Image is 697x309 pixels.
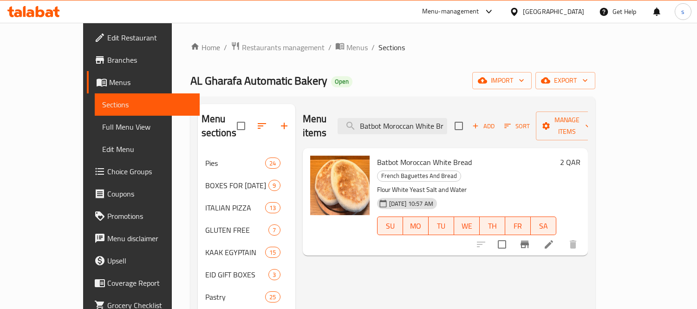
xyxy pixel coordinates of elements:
a: Home [190,42,220,53]
a: Coverage Report [87,272,200,294]
span: TH [483,219,502,233]
a: Restaurants management [231,41,325,53]
span: Select all sections [231,116,251,136]
a: Full Menu View [95,116,200,138]
span: 3 [269,270,280,279]
span: import [480,75,524,86]
div: Menu-management [422,6,479,17]
button: Manage items [536,112,598,140]
a: Edit Restaurant [87,26,200,49]
p: Flour White Yeast Salt and Water [377,184,556,196]
div: Open [331,76,352,87]
a: Upsell [87,250,200,272]
a: Sections [95,93,200,116]
span: Menus [346,42,368,53]
nav: breadcrumb [190,41,595,53]
button: TU [429,217,454,235]
div: BOXES FOR [DATE]9 [198,174,295,197]
a: Edit Menu [95,138,200,160]
span: [DATE] 10:57 AM [385,199,437,208]
button: Branch-specific-item [514,233,536,256]
span: Full Menu View [102,121,192,132]
span: 13 [266,204,280,212]
div: ITALIAN PIZZA13 [198,197,295,219]
button: SU [377,217,403,235]
span: Menus [109,77,192,88]
a: Promotions [87,205,200,227]
h6: 2 QAR [560,156,580,169]
div: GLUTEN FREE7 [198,219,295,241]
span: Edit Menu [102,144,192,155]
div: items [268,269,280,280]
span: Pastry [205,291,266,302]
span: FR [509,219,527,233]
span: Sort items [498,119,536,133]
span: Edit Restaurant [107,32,192,43]
span: Select to update [492,235,512,254]
div: EID GIFT BOXES3 [198,263,295,286]
span: EID GIFT BOXES [205,269,269,280]
div: items [265,202,280,213]
div: ITALIAN PIZZA [205,202,266,213]
button: WE [454,217,480,235]
span: 9 [269,181,280,190]
span: 24 [266,159,280,168]
button: SA [531,217,556,235]
span: TU [432,219,450,233]
span: Manage items [543,114,591,138]
li: / [224,42,227,53]
div: [GEOGRAPHIC_DATA] [523,7,584,17]
div: items [268,224,280,236]
span: Pies [205,158,266,169]
span: Add item [469,119,498,133]
div: KAAK EGYPTAIN15 [198,241,295,263]
span: Menu disclaimer [107,233,192,244]
span: Sections [102,99,192,110]
button: TH [480,217,505,235]
div: items [265,291,280,302]
a: Coupons [87,183,200,205]
img: Batbot Moroccan White Bread [310,156,370,215]
span: Sort sections [251,115,273,137]
li: / [371,42,375,53]
span: Sort [504,121,530,131]
span: Coupons [107,188,192,199]
button: export [535,72,595,89]
button: delete [562,233,584,256]
span: s [681,7,684,17]
span: 7 [269,226,280,235]
button: import [472,72,532,89]
span: Sections [378,42,405,53]
span: French Baguettes And Bread [378,171,461,181]
button: FR [505,217,531,235]
button: Add [469,119,498,133]
a: Edit menu item [543,239,554,250]
span: Branches [107,54,192,66]
h2: Menu items [303,112,327,140]
input: search [338,118,447,134]
span: WE [458,219,476,233]
span: Open [331,78,352,85]
span: AL Gharafa Automatic Bakery [190,70,327,91]
button: MO [403,217,429,235]
button: Sort [502,119,532,133]
div: Pies24 [198,152,295,174]
span: SU [381,219,399,233]
a: Menu disclaimer [87,227,200,250]
div: items [265,158,280,169]
a: Menus [335,41,368,53]
span: KAAK EGYPTAIN [205,247,266,258]
span: export [543,75,588,86]
span: GLUTEN FREE [205,224,269,236]
span: Promotions [107,210,192,222]
span: Select section [449,116,469,136]
a: Branches [87,49,200,71]
span: 25 [266,293,280,302]
button: Add section [273,115,295,137]
h2: Menu sections [202,112,237,140]
span: SA [534,219,553,233]
span: BOXES FOR [DATE] [205,180,269,191]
